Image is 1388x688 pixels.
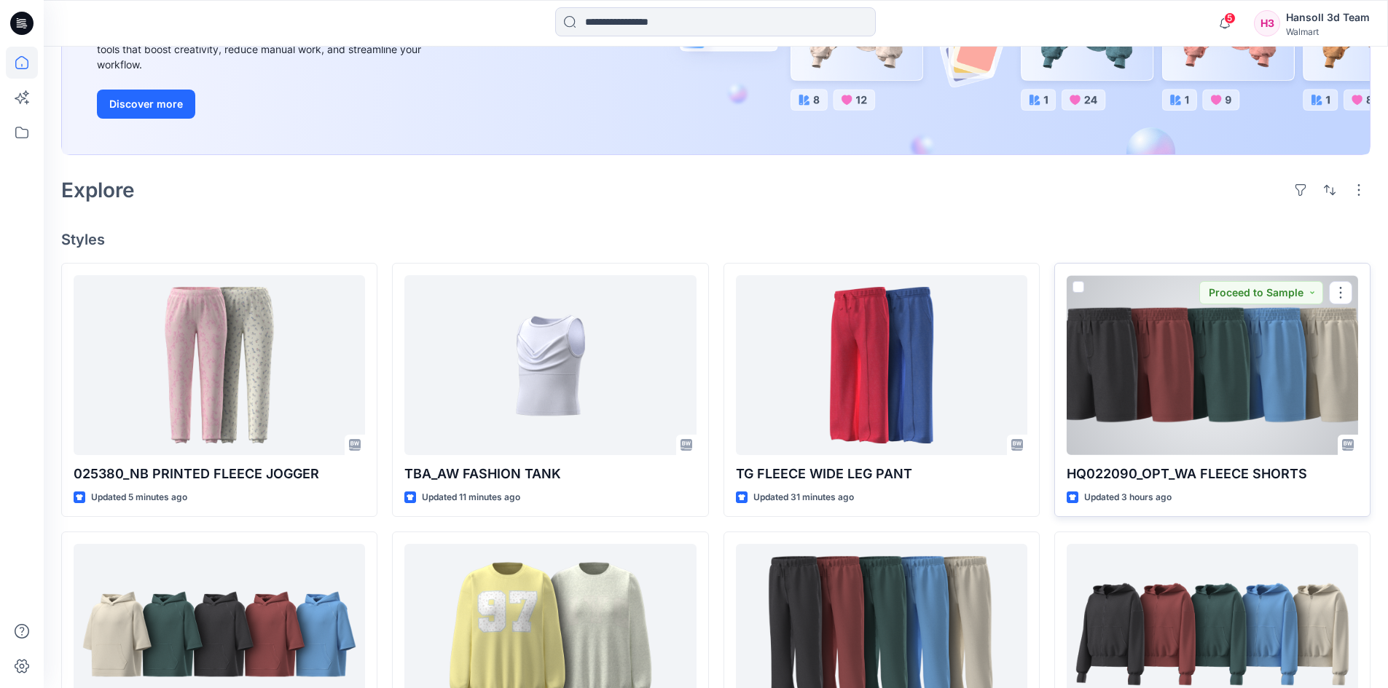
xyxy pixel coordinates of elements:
h2: Explore [61,178,135,202]
a: Discover more [97,90,425,119]
p: TBA_AW FASHION TANK [404,464,696,484]
button: Discover more [97,90,195,119]
div: Hansoll 3d Team [1286,9,1370,26]
a: 025380_NB PRINTED FLEECE JOGGER [74,275,365,455]
p: 025380_NB PRINTED FLEECE JOGGER [74,464,365,484]
p: TG FLEECE WIDE LEG PANT [736,464,1027,484]
div: H3 [1254,10,1280,36]
p: HQ022090_OPT_WA FLEECE SHORTS [1067,464,1358,484]
p: Updated 11 minutes ago [422,490,520,505]
div: Walmart [1286,26,1370,37]
a: TG FLEECE WIDE LEG PANT [736,275,1027,455]
p: Updated 3 hours ago [1084,490,1172,505]
p: Updated 5 minutes ago [91,490,187,505]
a: TBA_AW FASHION TANK [404,275,696,455]
a: HQ022090_OPT_WA FLEECE SHORTS [1067,275,1358,455]
h4: Styles [61,231,1371,248]
div: Explore ideas faster and recolor styles at scale with AI-powered tools that boost creativity, red... [97,26,425,72]
p: Updated 31 minutes ago [753,490,854,505]
span: 5 [1224,12,1236,24]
